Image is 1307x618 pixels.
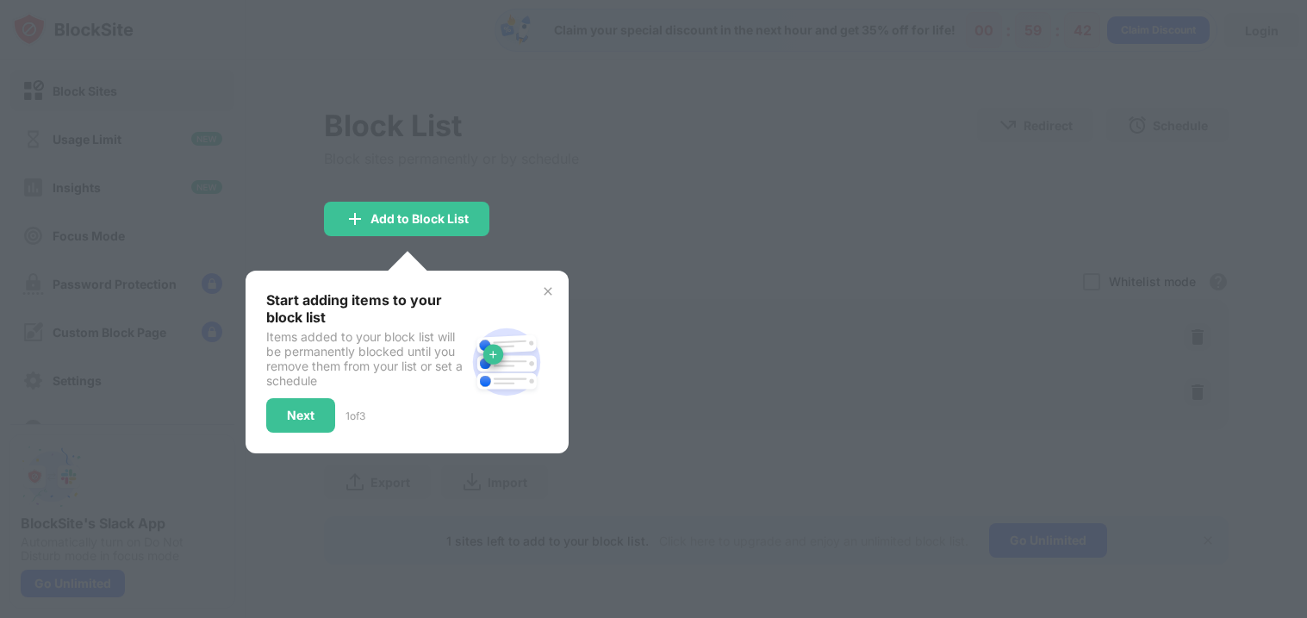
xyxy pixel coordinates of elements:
div: 1 of 3 [345,409,365,422]
div: Items added to your block list will be permanently blocked until you remove them from your list o... [266,329,465,388]
div: Next [287,409,314,422]
div: Add to Block List [370,212,469,226]
img: x-button.svg [541,284,555,298]
img: block-site.svg [465,321,548,403]
div: Start adding items to your block list [266,291,465,326]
